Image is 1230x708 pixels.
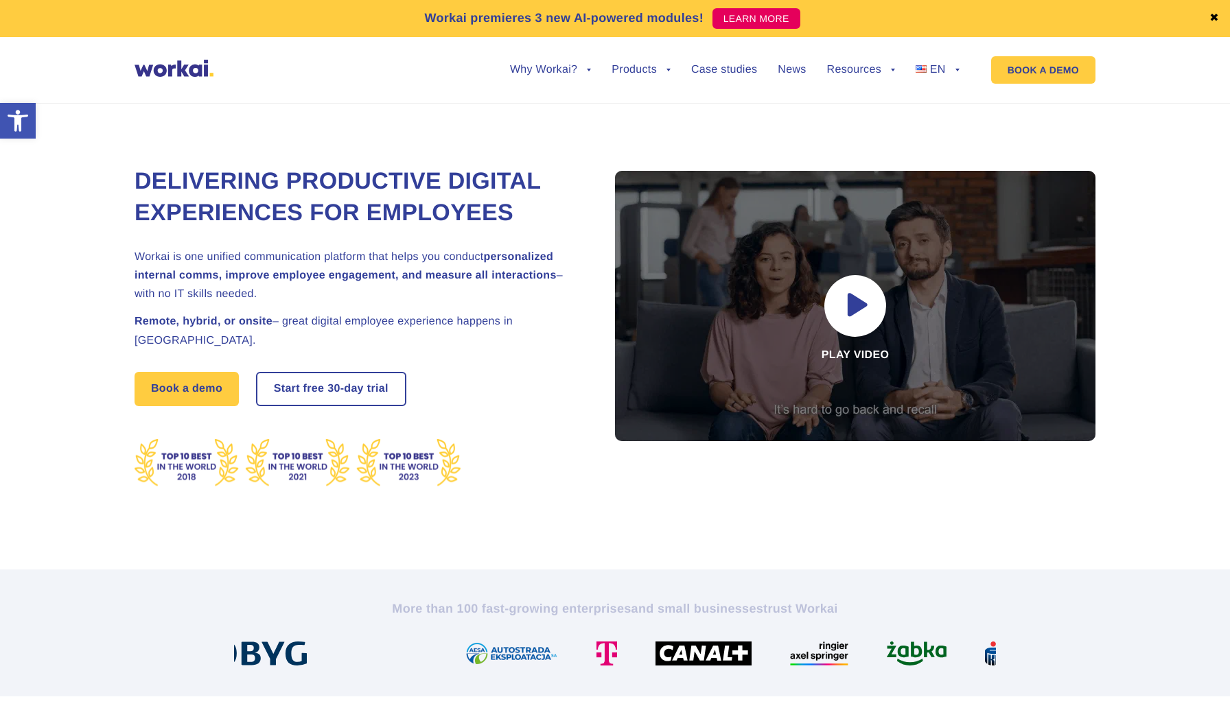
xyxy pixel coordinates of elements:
span: EN [930,64,946,75]
h2: – great digital employee experience happens in [GEOGRAPHIC_DATA]. [135,312,581,349]
h1: Delivering Productive Digital Experiences for Employees [135,166,581,229]
strong: Remote, hybrid, or onsite [135,316,272,327]
a: Book a demo [135,372,239,406]
a: Start free30-daytrial [257,373,405,405]
a: LEARN MORE [712,8,800,29]
a: Case studies [691,64,757,75]
a: Resources [827,64,895,75]
a: News [778,64,806,75]
a: Why Workai? [510,64,591,75]
a: ✖ [1209,13,1219,24]
i: 30-day [327,383,364,394]
a: BOOK A DEMO [991,56,1095,84]
h2: Workai is one unified communication platform that helps you conduct – with no IT skills needed. [135,248,581,304]
h2: More than 100 fast-growing enterprises trust Workai [234,600,996,617]
a: Products [612,64,671,75]
i: and small businesses [631,602,763,615]
p: Workai premieres 3 new AI-powered modules! [424,9,704,27]
div: Play video [615,171,1095,441]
